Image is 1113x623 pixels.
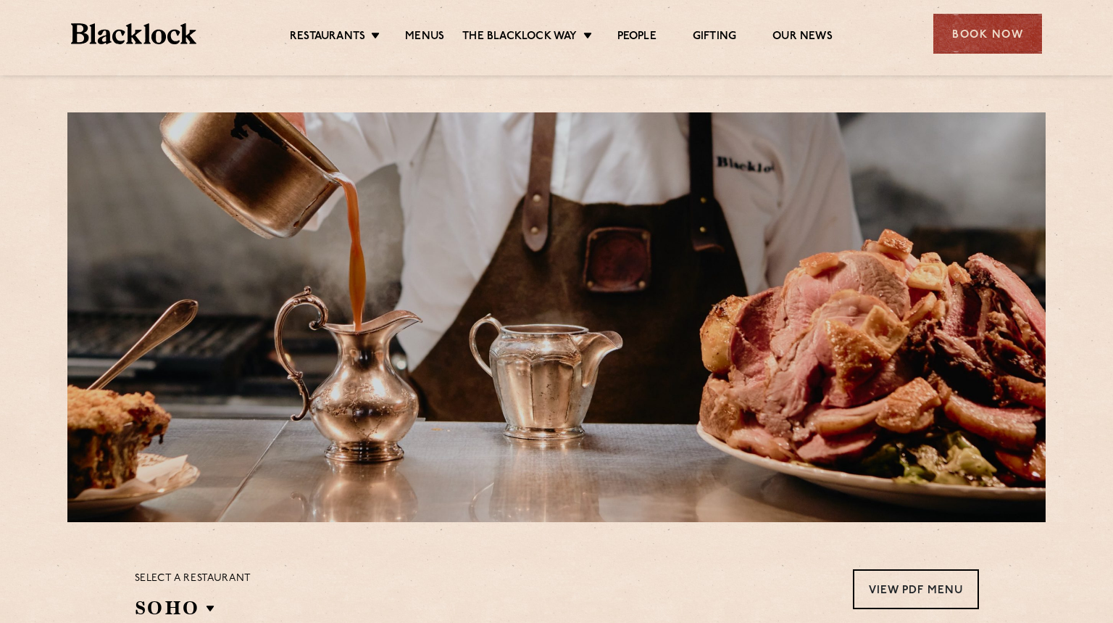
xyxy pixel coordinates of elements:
[617,30,656,46] a: People
[71,23,196,44] img: BL_Textured_Logo-footer-cropped.svg
[405,30,444,46] a: Menus
[853,569,979,609] a: View PDF Menu
[693,30,736,46] a: Gifting
[933,14,1042,54] div: Book Now
[290,30,365,46] a: Restaurants
[135,569,251,588] p: Select a restaurant
[462,30,577,46] a: The Blacklock Way
[772,30,833,46] a: Our News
